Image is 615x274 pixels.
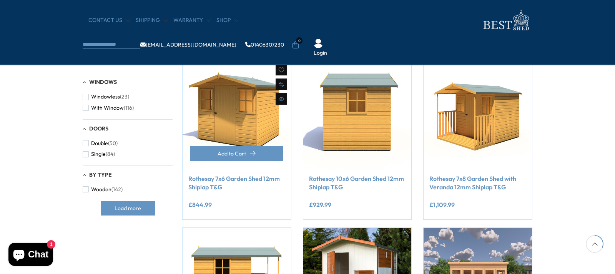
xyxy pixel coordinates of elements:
[296,37,303,44] span: 0
[83,138,118,149] button: Double
[83,149,115,160] button: Single
[292,41,299,49] a: 0
[309,202,331,208] ins: £929.99
[124,105,134,111] span: (116)
[314,49,327,57] a: Login
[91,186,111,193] span: Wooden
[115,205,141,211] span: Load more
[91,140,108,147] span: Double
[91,94,120,100] span: Windowless
[140,42,236,47] a: [EMAIL_ADDRESS][DOMAIN_NAME]
[188,202,212,208] ins: £844.99
[314,39,323,48] img: User Icon
[83,184,123,195] button: Wooden
[479,8,532,33] img: logo
[136,17,168,24] a: Shipping
[83,91,129,102] button: Windowless
[108,140,118,147] span: (50)
[309,174,406,192] a: Rothesay 10x6 Garden Shed 12mm Shiplap T&G
[218,151,246,156] span: Add to Cart
[89,79,117,85] span: Windows
[245,42,284,47] a: 01406307230
[101,201,155,216] button: Load more
[188,174,285,192] a: Rothesay 7x6 Garden Shed 12mm Shiplap T&G
[106,151,115,157] span: (84)
[91,105,124,111] span: With Window
[91,151,106,157] span: Single
[216,17,238,24] a: Shop
[173,17,211,24] a: Warranty
[190,146,283,161] button: Add to Cart
[6,243,55,268] inbox-online-store-chat: Shopify online store chat
[88,17,130,24] a: CONTACT US
[429,202,455,208] ins: £1,109.99
[89,171,112,178] span: By Type
[89,125,108,132] span: Doors
[83,102,134,114] button: With Window
[111,186,123,193] span: (142)
[120,94,129,100] span: (23)
[429,174,526,192] a: Rothesay 7x8 Garden Shed with Veranda 12mm Shiplap T&G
